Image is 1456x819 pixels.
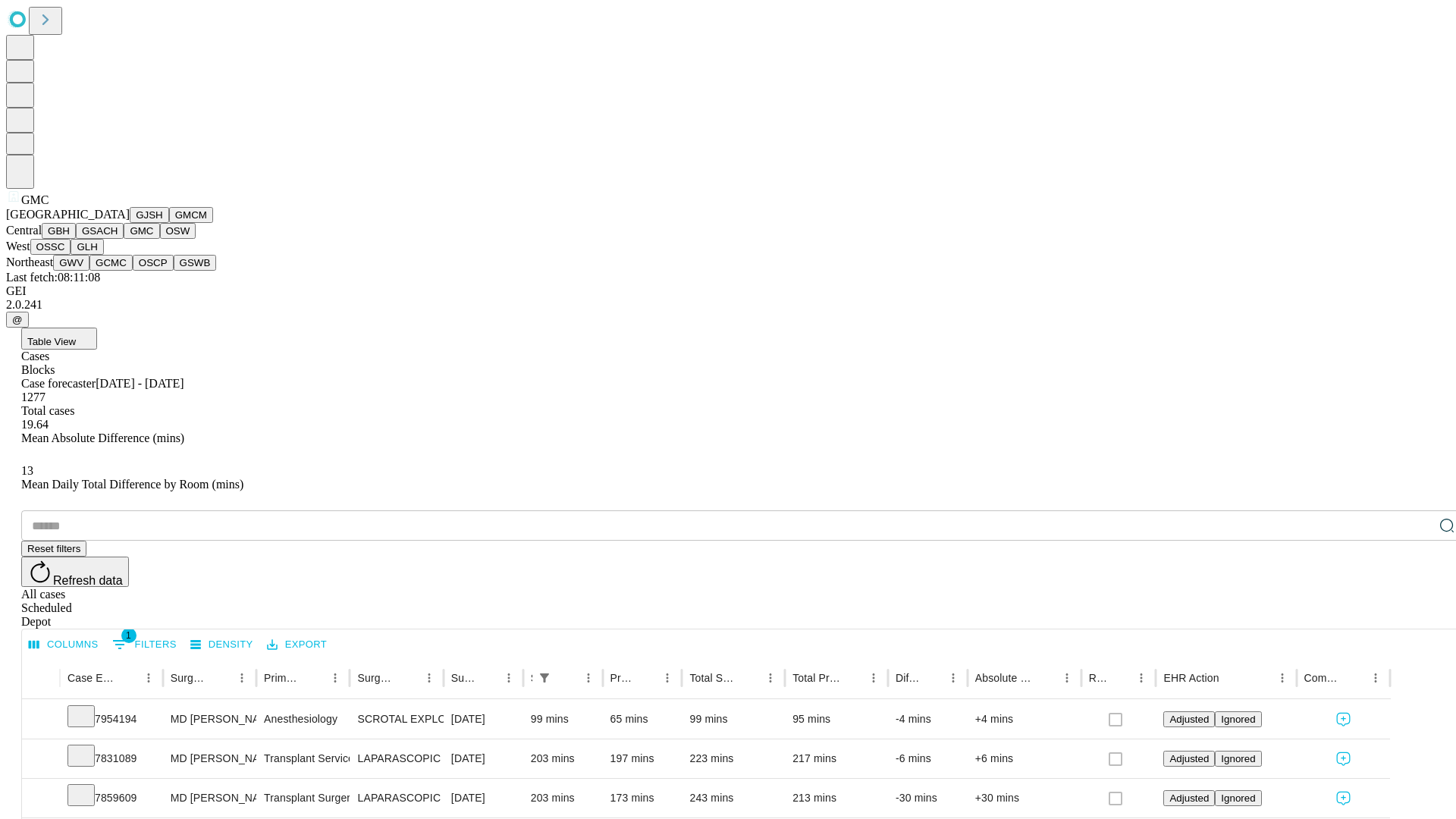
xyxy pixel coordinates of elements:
[6,240,30,253] span: West
[42,223,76,239] button: GBH
[67,672,115,684] div: Case Epic Id
[124,223,159,239] button: GMC
[76,223,124,239] button: GSACH
[1131,667,1152,689] button: Menu
[451,739,516,778] div: [DATE]
[30,707,52,733] button: Expand
[863,667,884,689] button: Menu
[12,314,23,325] span: @
[610,779,675,817] div: 173 mins
[53,574,123,587] span: Refresh data
[357,700,435,739] div: SCROTAL EXPLORATION
[171,739,249,778] div: MD [PERSON_NAME] [PERSON_NAME] Md
[975,700,1074,739] div: +4 mins
[27,336,76,347] span: Table View
[760,667,781,689] button: Menu
[896,672,920,684] div: Difference
[975,672,1034,684] div: Absolute Difference
[534,667,555,689] button: Show filters
[1344,667,1365,689] button: Sort
[21,478,243,491] span: Mean Daily Total Difference by Room (mins)
[67,700,155,739] div: 7954194
[169,207,213,223] button: GMCM
[1221,792,1255,804] span: Ignored
[25,633,102,657] button: Select columns
[21,557,129,587] button: Refresh data
[689,779,777,817] div: 243 mins
[53,255,89,271] button: GWV
[975,779,1074,817] div: +30 mins
[792,672,840,684] div: Total Predicted Duration
[1215,711,1261,727] button: Ignored
[1109,667,1131,689] button: Sort
[397,667,419,689] button: Sort
[357,739,435,778] div: LAPARASCOPIC DONOR [MEDICAL_DATA]
[610,739,675,778] div: 197 mins
[96,377,184,390] span: [DATE] - [DATE]
[27,543,80,554] span: Reset filters
[531,739,595,778] div: 203 mins
[1221,667,1242,689] button: Sort
[1035,667,1056,689] button: Sort
[451,700,516,739] div: [DATE]
[1163,672,1219,684] div: EHR Action
[657,667,678,689] button: Menu
[21,418,49,431] span: 19.64
[21,464,33,477] span: 13
[610,672,635,684] div: Predicted In Room Duration
[689,739,777,778] div: 223 mins
[1221,714,1255,725] span: Ignored
[357,779,435,817] div: LAPARASCOPIC DONOR [MEDICAL_DATA]
[30,746,52,773] button: Expand
[635,667,657,689] button: Sort
[451,779,516,817] div: [DATE]
[6,224,42,237] span: Central
[108,632,180,657] button: Show filters
[21,391,45,403] span: 1277
[896,779,960,817] div: -30 mins
[133,255,174,271] button: OSCP
[498,667,519,689] button: Menu
[171,700,249,739] div: MD [PERSON_NAME] Md
[1169,792,1209,804] span: Adjusted
[792,779,880,817] div: 213 mins
[138,667,159,689] button: Menu
[1365,667,1386,689] button: Menu
[896,739,960,778] div: -6 mins
[357,672,395,684] div: Surgery Name
[1163,711,1215,727] button: Adjusted
[477,667,498,689] button: Sort
[1169,753,1209,764] span: Adjusted
[21,404,74,417] span: Total cases
[921,667,943,689] button: Sort
[21,377,96,390] span: Case forecaster
[21,431,184,444] span: Mean Absolute Difference (mins)
[171,672,209,684] div: Surgeon Name
[187,633,257,657] button: Density
[578,667,599,689] button: Menu
[842,667,863,689] button: Sort
[689,700,777,739] div: 99 mins
[792,700,880,739] div: 95 mins
[30,786,52,812] button: Expand
[610,700,675,739] div: 65 mins
[303,667,325,689] button: Sort
[1169,714,1209,725] span: Adjusted
[896,700,960,739] div: -4 mins
[231,667,253,689] button: Menu
[531,672,532,684] div: Scheduled In Room Duration
[534,667,555,689] div: 1 active filter
[1163,751,1215,767] button: Adjusted
[6,284,1450,298] div: GEI
[21,541,86,557] button: Reset filters
[174,255,217,271] button: GSWB
[1304,672,1342,684] div: Comments
[1163,790,1215,806] button: Adjusted
[557,667,578,689] button: Sort
[1215,790,1261,806] button: Ignored
[6,271,100,284] span: Last fetch: 08:11:08
[171,779,249,817] div: MD [PERSON_NAME] [PERSON_NAME] Md
[117,667,138,689] button: Sort
[71,239,103,255] button: GLH
[263,633,331,657] button: Export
